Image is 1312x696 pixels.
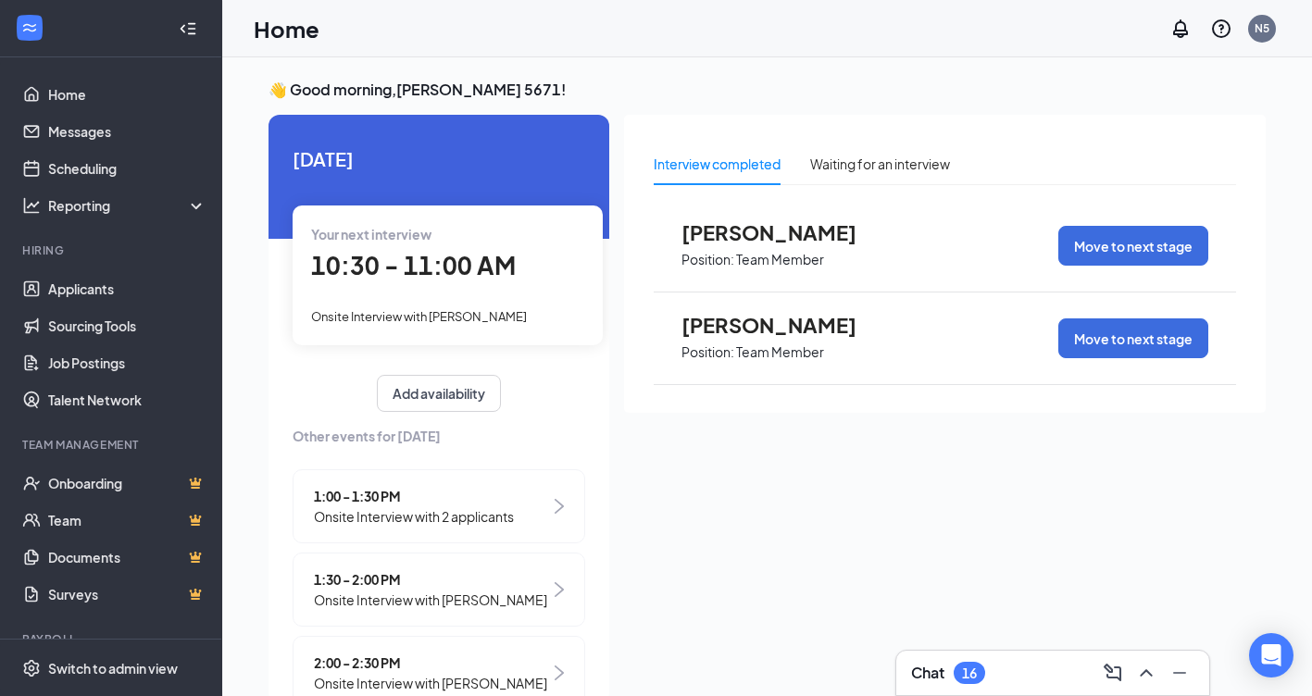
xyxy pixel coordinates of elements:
[654,154,781,174] div: Interview completed
[736,251,824,268] p: Team Member
[48,270,206,307] a: Applicants
[311,226,431,242] span: Your next interview
[48,76,206,113] a: Home
[48,465,206,502] a: OnboardingCrown
[22,631,203,647] div: Payroll
[1058,226,1208,266] button: Move to next stage
[314,652,547,673] span: 2:00 - 2:30 PM
[314,486,514,506] span: 1:00 - 1:30 PM
[22,242,203,258] div: Hiring
[293,144,585,173] span: [DATE]
[314,569,547,590] span: 1:30 - 2:00 PM
[269,80,1266,100] h3: 👋 Good morning, [PERSON_NAME] 5671 !
[1168,662,1191,684] svg: Minimize
[48,381,206,418] a: Talent Network
[22,659,41,677] svg: Settings
[48,307,206,344] a: Sourcing Tools
[736,343,824,361] p: Team Member
[681,343,734,361] p: Position:
[48,502,206,539] a: TeamCrown
[1169,18,1192,40] svg: Notifications
[1102,662,1124,684] svg: ComposeMessage
[48,539,206,576] a: DocumentsCrown
[314,673,547,693] span: Onsite Interview with [PERSON_NAME]
[179,19,197,38] svg: Collapse
[681,251,734,268] p: Position:
[1058,318,1208,358] button: Move to next stage
[681,313,885,337] span: [PERSON_NAME]
[810,154,950,174] div: Waiting for an interview
[22,437,203,453] div: Team Management
[48,659,178,677] div: Switch to admin view
[48,150,206,187] a: Scheduling
[22,196,41,215] svg: Analysis
[48,576,206,613] a: SurveysCrown
[1165,658,1194,688] button: Minimize
[293,426,585,446] span: Other events for [DATE]
[48,113,206,150] a: Messages
[681,220,885,244] span: [PERSON_NAME]
[1249,633,1293,677] div: Open Intercom Messenger
[314,590,547,610] span: Onsite Interview with [PERSON_NAME]
[911,663,944,683] h3: Chat
[254,13,319,44] h1: Home
[962,665,977,681] div: 16
[1135,662,1157,684] svg: ChevronUp
[314,506,514,527] span: Onsite Interview with 2 applicants
[311,309,527,324] span: Onsite Interview with [PERSON_NAME]
[1255,20,1269,36] div: N5
[377,375,501,412] button: Add availability
[1210,18,1232,40] svg: QuestionInfo
[1131,658,1161,688] button: ChevronUp
[48,196,207,215] div: Reporting
[20,19,39,37] svg: WorkstreamLogo
[1098,658,1128,688] button: ComposeMessage
[311,250,516,280] span: 10:30 - 11:00 AM
[48,344,206,381] a: Job Postings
